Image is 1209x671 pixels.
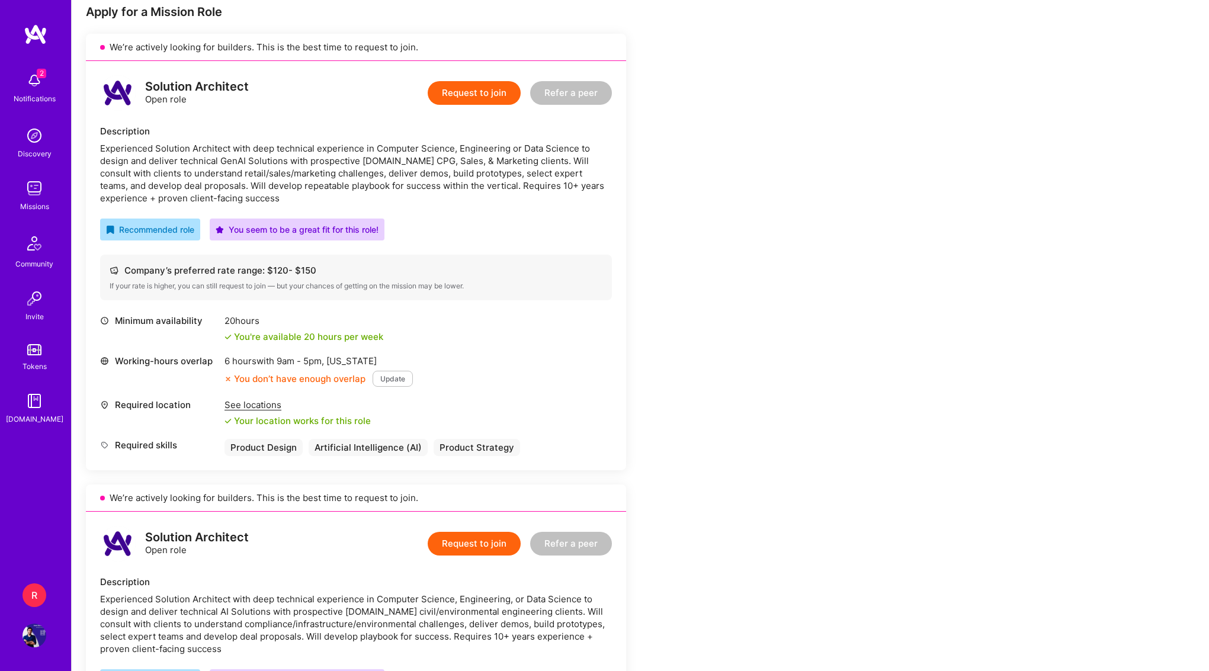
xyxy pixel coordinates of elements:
[20,229,49,258] img: Community
[225,330,383,343] div: You're available 20 hours per week
[225,333,232,341] i: icon Check
[86,4,626,20] div: Apply for a Mission Role
[309,439,428,456] div: Artificial Intelligence (AI)
[530,81,612,105] button: Refer a peer
[225,355,413,367] div: 6 hours with [US_STATE]
[225,314,383,327] div: 20 hours
[23,624,46,647] img: User Avatar
[216,223,379,236] div: You seem to be a great fit for this role!
[100,142,612,204] div: Experienced Solution Architect with deep technical experience in Computer Science, Engineering or...
[100,355,219,367] div: Working-hours overlap
[100,75,136,111] img: logo
[100,316,109,325] i: icon Clock
[110,264,602,277] div: Company’s preferred rate range: $ 120 - $ 150
[100,593,612,655] div: Experienced Solution Architect with deep technical experience in Computer Science, Engineering, o...
[373,371,413,387] button: Update
[23,360,47,373] div: Tokens
[110,281,602,291] div: If your rate is higher, you can still request to join — but your chances of getting on the missio...
[100,399,219,411] div: Required location
[225,373,365,385] div: You don’t have enough overlap
[225,415,371,427] div: Your location works for this role
[6,413,63,425] div: [DOMAIN_NAME]
[24,24,47,45] img: logo
[225,399,371,411] div: See locations
[23,583,46,607] div: R
[20,583,49,607] a: R
[100,357,109,365] i: icon World
[86,34,626,61] div: We’re actively looking for builders. This is the best time to request to join.
[18,147,52,160] div: Discovery
[100,125,612,137] div: Description
[106,223,194,236] div: Recommended role
[145,531,249,544] div: Solution Architect
[100,526,136,561] img: logo
[86,484,626,512] div: We’re actively looking for builders. This is the best time to request to join.
[23,69,46,92] img: bell
[20,200,49,213] div: Missions
[274,355,326,367] span: 9am - 5pm ,
[434,439,520,456] div: Product Strategy
[225,418,232,425] i: icon Check
[110,266,118,275] i: icon Cash
[225,439,303,456] div: Product Design
[23,287,46,310] img: Invite
[145,81,249,93] div: Solution Architect
[106,226,114,234] i: icon RecommendedBadge
[100,441,109,450] i: icon Tag
[428,81,521,105] button: Request to join
[23,124,46,147] img: discovery
[27,344,41,355] img: tokens
[23,389,46,413] img: guide book
[100,439,219,451] div: Required skills
[37,69,46,78] span: 2
[23,176,46,200] img: teamwork
[25,310,44,323] div: Invite
[100,314,219,327] div: Minimum availability
[145,531,249,556] div: Open role
[216,226,224,234] i: icon PurpleStar
[225,375,232,383] i: icon CloseOrange
[145,81,249,105] div: Open role
[428,532,521,556] button: Request to join
[100,576,612,588] div: Description
[14,92,56,105] div: Notifications
[530,532,612,556] button: Refer a peer
[15,258,53,270] div: Community
[20,624,49,647] a: User Avatar
[100,400,109,409] i: icon Location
